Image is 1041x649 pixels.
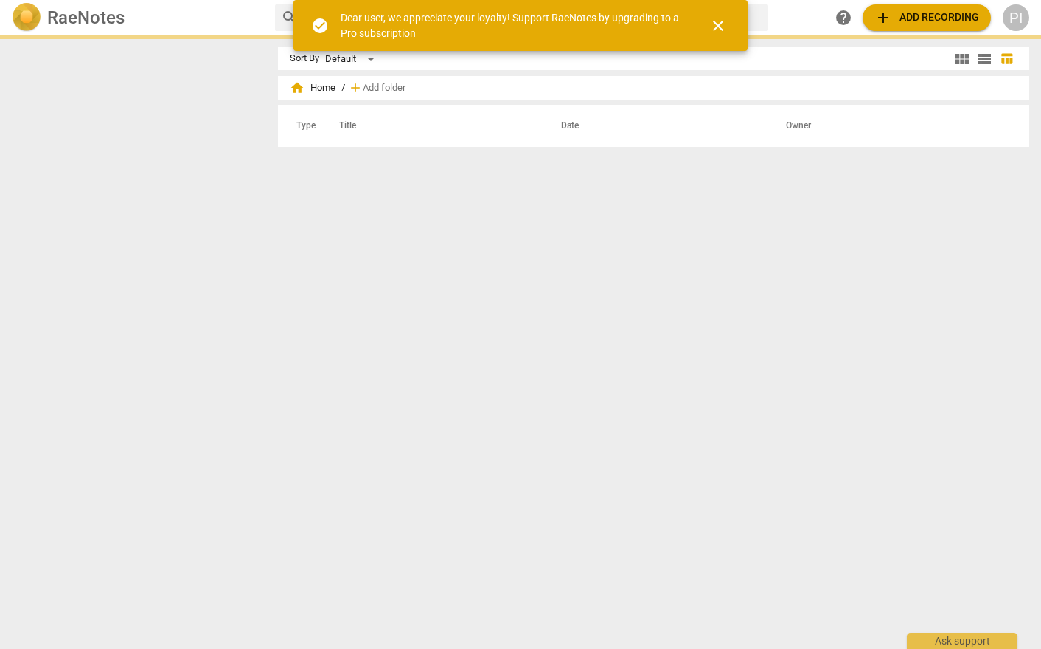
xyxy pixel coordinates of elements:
span: home [290,80,304,95]
th: Owner [768,105,1014,147]
span: close [709,17,727,35]
a: LogoRaeNotes [12,3,263,32]
span: add [348,80,363,95]
span: search [281,9,299,27]
span: Home [290,80,335,95]
h2: RaeNotes [47,7,125,28]
button: Close [700,8,736,44]
span: check_circle [311,17,329,35]
div: Sort By [290,53,319,64]
button: Upload [863,4,991,31]
span: view_list [975,50,993,68]
img: Logo [12,3,41,32]
button: Tile view [951,48,973,70]
a: Pro subscription [341,27,416,39]
span: table_chart [1000,52,1014,66]
button: List view [973,48,995,70]
a: Help [830,4,857,31]
div: Dear user, we appreciate your loyalty! Support RaeNotes by upgrading to a [341,10,683,41]
span: view_module [953,50,971,68]
div: Ask support [907,633,1017,649]
th: Title [321,105,543,147]
span: Add folder [363,83,405,94]
th: Date [543,105,767,147]
span: / [341,83,345,94]
button: PI [1003,4,1029,31]
span: add [874,9,892,27]
span: Add recording [874,9,979,27]
span: help [835,9,852,27]
div: Default [325,47,380,71]
button: Table view [995,48,1017,70]
th: Type [285,105,321,147]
